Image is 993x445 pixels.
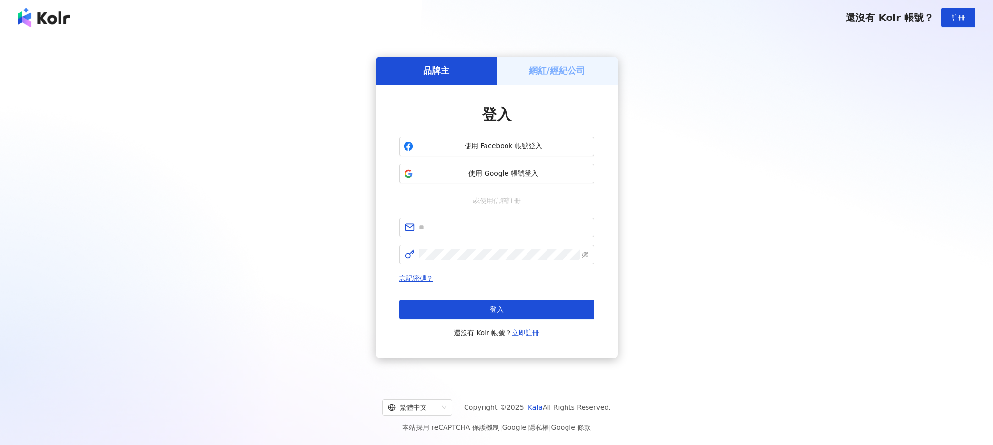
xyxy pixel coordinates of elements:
[399,164,594,183] button: 使用 Google 帳號登入
[399,137,594,156] button: 使用 Facebook 帳號登入
[402,422,591,433] span: 本站採用 reCAPTCHA 保護機制
[399,274,433,282] a: 忘記密碼？
[482,106,511,123] span: 登入
[582,251,588,258] span: eye-invisible
[502,424,549,431] a: Google 隱私權
[512,329,539,337] a: 立即註冊
[417,142,590,151] span: 使用 Facebook 帳號登入
[551,424,591,431] a: Google 條款
[846,12,933,23] span: 還沒有 Kolr 帳號？
[464,402,611,413] span: Copyright © 2025 All Rights Reserved.
[388,400,438,415] div: 繁體中文
[454,327,540,339] span: 還沒有 Kolr 帳號？
[399,300,594,319] button: 登入
[466,195,527,206] span: 或使用信箱註冊
[549,424,551,431] span: |
[529,64,585,77] h5: 網紅/經紀公司
[500,424,502,431] span: |
[941,8,975,27] button: 註冊
[490,305,504,313] span: 登入
[18,8,70,27] img: logo
[526,404,543,411] a: iKala
[423,64,449,77] h5: 品牌主
[417,169,590,179] span: 使用 Google 帳號登入
[952,14,965,21] span: 註冊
